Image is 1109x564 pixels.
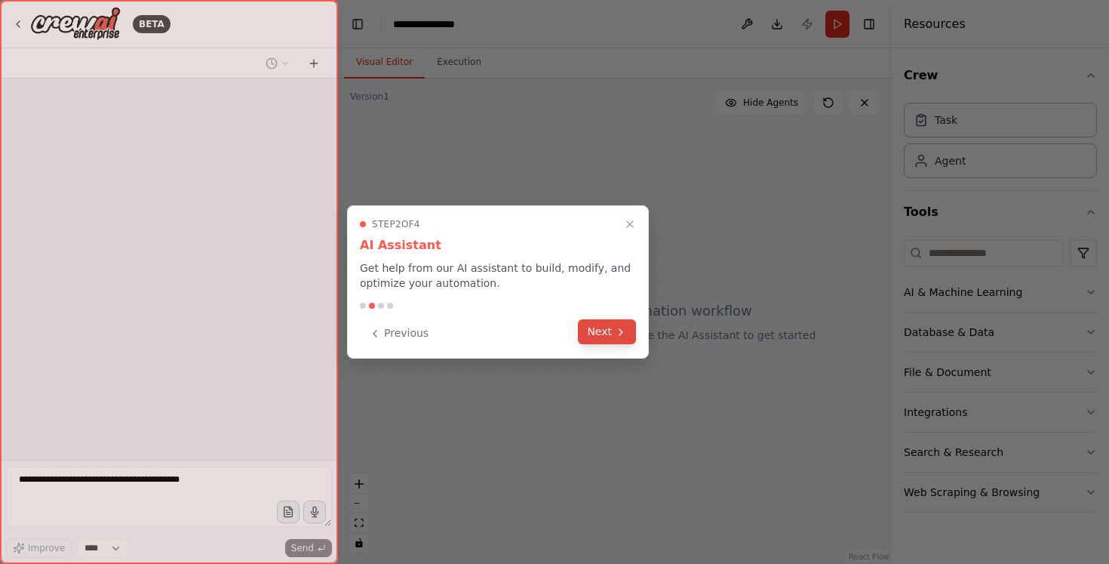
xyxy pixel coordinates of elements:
button: Next [578,319,636,344]
button: Hide left sidebar [347,14,368,35]
button: Previous [360,321,438,346]
h3: AI Assistant [360,236,636,254]
button: Close walkthrough [621,215,639,233]
p: Get help from our AI assistant to build, modify, and optimize your automation. [360,260,636,291]
span: Step 2 of 4 [372,218,420,230]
